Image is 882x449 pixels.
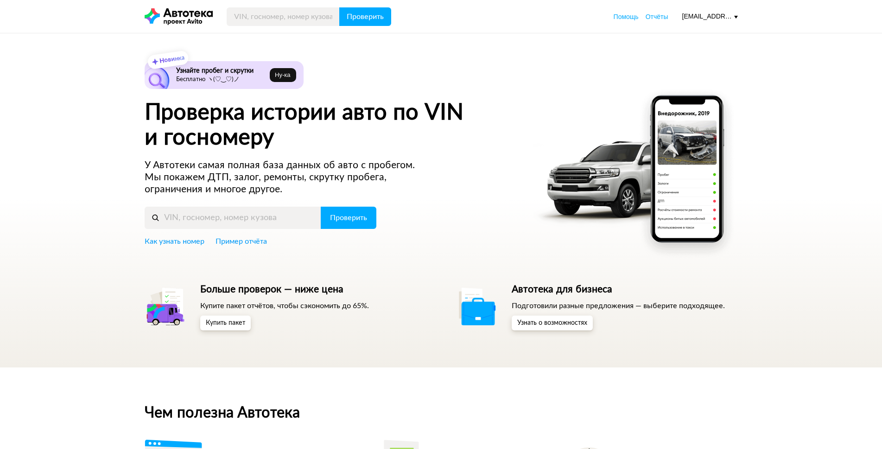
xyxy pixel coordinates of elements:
[159,55,184,64] strong: Новинка
[614,13,639,20] span: Помощь
[145,207,321,229] input: VIN, госномер, номер кузова
[200,284,369,296] h5: Больше проверок — ниже цена
[339,7,391,26] button: Проверить
[321,207,376,229] button: Проверить
[646,12,668,21] a: Отчёты
[145,159,433,196] p: У Автотеки самая полная база данных об авто с пробегом. Мы покажем ДТП, залог, ремонты, скрутку п...
[206,320,245,326] span: Купить пакет
[512,284,725,296] h5: Автотека для бизнеса
[347,13,384,20] span: Проверить
[145,405,738,421] h2: Чем полезна Автотека
[682,12,738,21] div: [EMAIL_ADDRESS][DOMAIN_NAME]
[216,236,267,247] a: Пример отчёта
[227,7,340,26] input: VIN, госномер, номер кузова
[512,316,593,330] button: Узнать о возможностях
[614,12,639,21] a: Помощь
[512,301,725,311] p: Подготовили разные предложения — выберите подходящее.
[145,100,521,150] h1: Проверка истории авто по VIN и госномеру
[145,236,204,247] a: Как узнать номер
[646,13,668,20] span: Отчёты
[275,71,290,79] span: Ну‑ка
[330,214,367,221] span: Проверить
[176,76,267,83] p: Бесплатно ヽ(♡‿♡)ノ
[517,320,587,326] span: Узнать о возможностях
[200,301,369,311] p: Купите пакет отчётов, чтобы сэкономить до 65%.
[176,67,267,75] h6: Узнайте пробег и скрутки
[200,316,251,330] button: Купить пакет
